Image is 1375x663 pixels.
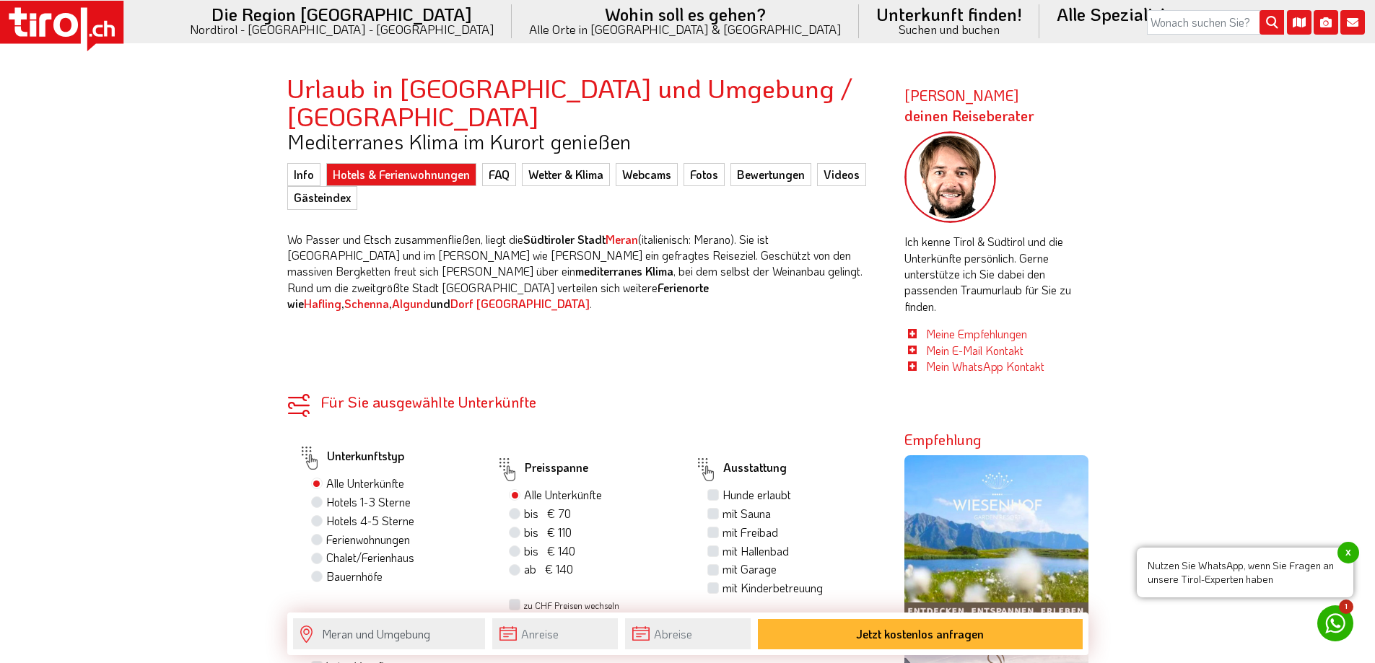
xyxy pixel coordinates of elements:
label: Alle Unterkünfte [524,487,602,503]
strong: [PERSON_NAME] [904,86,1034,125]
div: Ich kenne Tirol & Südtirol und die Unterkünfte persönlich. Gerne unterstütze ich Sie dabei den pa... [904,131,1088,375]
label: Ausstattung [694,453,787,486]
input: Anreise [492,618,618,649]
a: Fotos [684,163,725,186]
i: Kontakt [1340,10,1365,35]
small: Suchen und buchen [876,23,1022,35]
label: mit Hallenbad [723,543,789,559]
h2: Urlaub in [GEOGRAPHIC_DATA] und Umgebung / [GEOGRAPHIC_DATA] [287,74,883,131]
a: Hotels & Ferienwohnungen [326,163,476,186]
label: Hotels 4-5 Sterne [326,513,414,529]
label: Bauernhöfe [326,568,383,584]
a: Videos [817,163,866,186]
div: Für Sie ausgewählte Unterkünfte [287,394,883,409]
a: Gästeindex [287,186,357,209]
span: ab € 140 [524,561,573,576]
a: Meine Empfehlungen [926,326,1027,341]
span: bis € 70 [524,506,571,521]
span: 1 [1339,600,1353,614]
a: 1 Nutzen Sie WhatsApp, wenn Sie Fragen an unsere Tirol-Experten habenx [1317,605,1353,641]
span: Nutzen Sie WhatsApp, wenn Sie Fragen an unsere Tirol-Experten haben [1137,548,1353,597]
span: x [1337,542,1359,563]
strong: Empfehlung [904,430,982,449]
a: FAQ [482,163,516,186]
span: deinen Reiseberater [904,106,1034,125]
span: bis € 110 [524,524,572,540]
a: Schenna [344,296,389,311]
input: Wo soll's hingehen? [293,618,485,649]
p: Wo Passer und Etsch zusammenfließen, liegt die (italienisch: Merano). Sie ist [GEOGRAPHIC_DATA] u... [287,232,883,312]
a: Wetter & Klima [522,163,610,186]
label: mit Sauna [723,506,771,522]
small: Nordtirol - [GEOGRAPHIC_DATA] - [GEOGRAPHIC_DATA] [190,23,494,35]
strong: Ferienorte wie , , und [287,280,709,311]
label: Preisspanne [496,453,588,486]
a: Bewertungen [730,163,811,186]
label: mit Freibad [723,524,778,540]
a: Meran [606,232,638,247]
small: Alle Orte in [GEOGRAPHIC_DATA] & [GEOGRAPHIC_DATA] [529,23,842,35]
label: Hunde erlaubt [723,487,791,503]
label: Alle Unterkünfte [326,475,404,491]
a: Algund [392,296,430,311]
label: Unterkunftstyp [298,442,404,475]
a: Webcams [616,163,678,186]
a: Mein E-Mail Kontakt [926,343,1023,358]
a: Dorf [GEOGRAPHIC_DATA] [450,296,590,311]
label: mit Kinderbetreuung [723,580,823,596]
img: wiesenhof-sommer.jpg [904,455,1088,639]
strong: mediterranes Klima [575,263,673,278]
label: Chalet/Ferienhaus [326,550,414,566]
i: Karte öffnen [1287,10,1311,35]
label: Hotels 1-3 Sterne [326,494,411,510]
span: bis € 140 [524,543,575,558]
i: Fotogalerie [1314,10,1338,35]
h3: Mediterranes Klima im Kurort genießen [287,131,883,153]
a: Info [287,163,320,186]
strong: Südtiroler Stadt [523,232,638,247]
img: frag-markus.png [904,131,997,224]
label: Ferienwohnungen [326,532,410,548]
a: Mein WhatsApp Kontakt [926,359,1044,374]
label: zu CHF Preisen wechseln [523,600,619,612]
input: Wonach suchen Sie? [1147,10,1284,35]
a: Hafling [304,296,341,311]
button: Jetzt kostenlos anfragen [758,619,1083,649]
label: mit Garage [723,561,777,577]
input: Abreise [625,618,751,649]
